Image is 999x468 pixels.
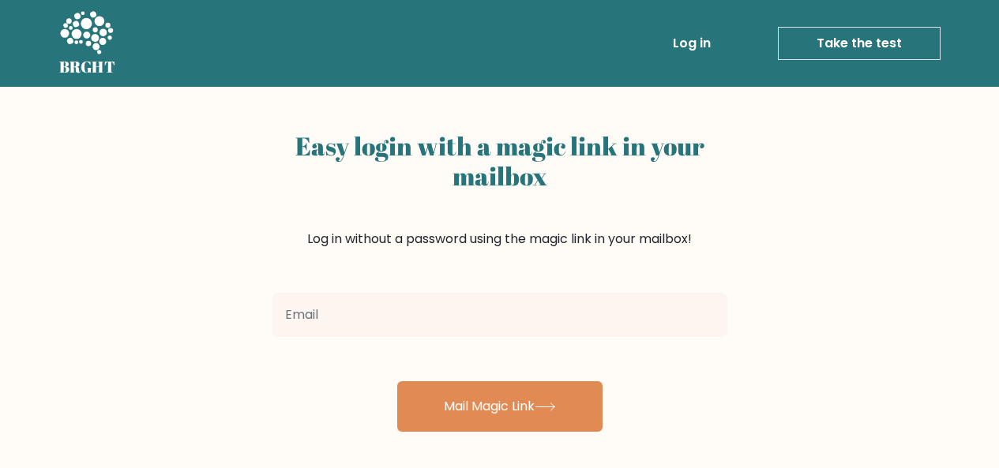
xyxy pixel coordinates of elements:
[778,27,941,60] a: Take the test
[667,28,717,59] a: Log in
[272,125,727,286] div: Log in without a password using the magic link in your mailbox!
[59,58,116,77] h5: BRGHT
[397,381,603,432] button: Mail Magic Link
[59,6,116,80] a: BRGHT
[272,131,727,192] h2: Easy login with a magic link in your mailbox
[272,293,727,337] input: Email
